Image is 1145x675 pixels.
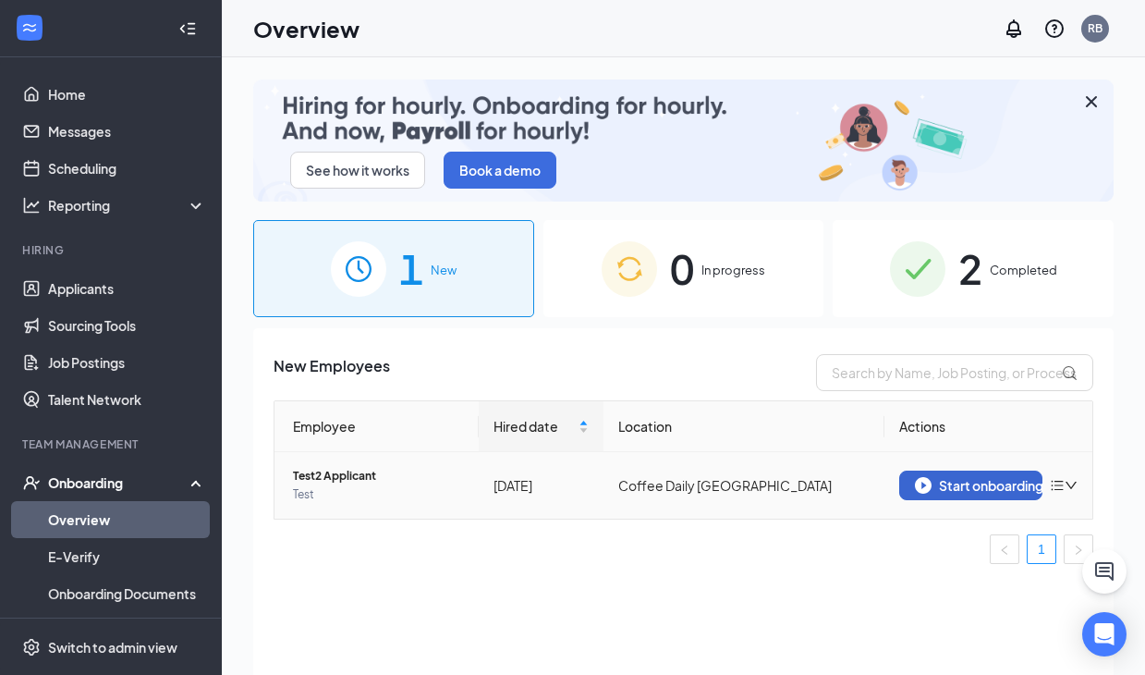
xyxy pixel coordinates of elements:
[1027,534,1056,564] li: 1
[884,401,1092,452] th: Actions
[48,473,190,492] div: Onboarding
[1064,534,1093,564] button: right
[493,416,575,436] span: Hired date
[48,307,206,344] a: Sourcing Tools
[1065,479,1078,492] span: down
[603,401,884,452] th: Location
[48,196,207,215] div: Reporting
[493,475,589,496] div: [DATE]
[1088,20,1102,36] div: RB
[1082,612,1127,657] div: Open Intercom Messenger
[22,638,41,657] svg: Settings
[399,237,423,301] span: 1
[1064,534,1093,564] li: Next Page
[48,538,206,575] a: E-Verify
[22,242,202,258] div: Hiring
[48,638,177,657] div: Switch to admin view
[1082,549,1127,594] button: ChatActive
[22,436,202,452] div: Team Management
[1043,18,1066,40] svg: QuestionInfo
[48,150,206,187] a: Scheduling
[1080,91,1102,113] svg: Cross
[1050,478,1065,493] span: bars
[253,13,359,44] h1: Overview
[48,612,206,649] a: Activity log
[48,270,206,307] a: Applicants
[178,19,197,38] svg: Collapse
[1028,535,1055,563] a: 1
[444,152,556,189] button: Book a demo
[293,485,464,504] span: Test
[20,18,39,37] svg: WorkstreamLogo
[48,76,206,113] a: Home
[816,354,1093,391] input: Search by Name, Job Posting, or Process
[48,501,206,538] a: Overview
[670,237,694,301] span: 0
[990,534,1019,564] li: Previous Page
[915,477,1027,494] div: Start onboarding
[958,237,982,301] span: 2
[1003,18,1025,40] svg: Notifications
[274,401,479,452] th: Employee
[48,575,206,612] a: Onboarding Documents
[431,261,457,279] span: New
[290,152,425,189] button: See how it works
[1073,545,1084,556] span: right
[990,261,1057,279] span: Completed
[701,261,765,279] span: In progress
[48,113,206,150] a: Messages
[1093,560,1115,583] svg: ChatActive
[274,354,390,391] span: New Employees
[899,471,1042,500] button: Start onboarding
[48,381,206,418] a: Talent Network
[253,80,1114,202] img: payroll-small.gif
[603,452,884,519] td: Coffee Daily [GEOGRAPHIC_DATA]
[293,467,464,485] span: Test2 Applicant
[990,534,1019,564] button: left
[22,473,41,492] svg: UserCheck
[48,344,206,381] a: Job Postings
[22,196,41,215] svg: Analysis
[999,545,1010,556] span: left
